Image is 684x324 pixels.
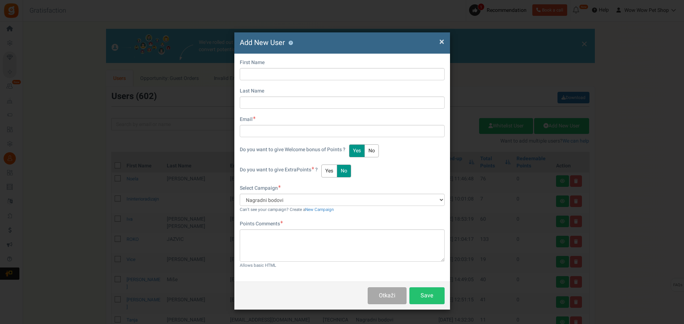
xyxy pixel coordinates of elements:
[439,35,444,49] span: ×
[240,87,264,95] label: Last Name
[240,116,256,123] label: Email
[240,166,318,174] label: Points
[349,144,365,157] button: Yes
[240,166,297,174] span: Do you want to give Extra
[6,3,27,24] button: Open LiveChat chat widget
[240,262,276,269] small: Allows basic HTML
[240,59,265,66] label: First Name
[409,287,445,304] button: Save
[337,165,351,177] button: No
[315,166,318,174] span: ?
[240,185,281,192] label: Select Campaign
[240,220,283,228] label: Points Comments
[305,207,334,213] a: New Campaign
[364,144,379,157] button: No
[240,37,285,48] span: Add New User
[240,207,334,213] small: Can't see your campaign? Create a
[368,287,406,304] button: Otkaži
[289,41,293,45] button: ?
[321,165,337,177] button: Yes
[240,146,345,153] label: Do you want to give Welcome bonus of Points ?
